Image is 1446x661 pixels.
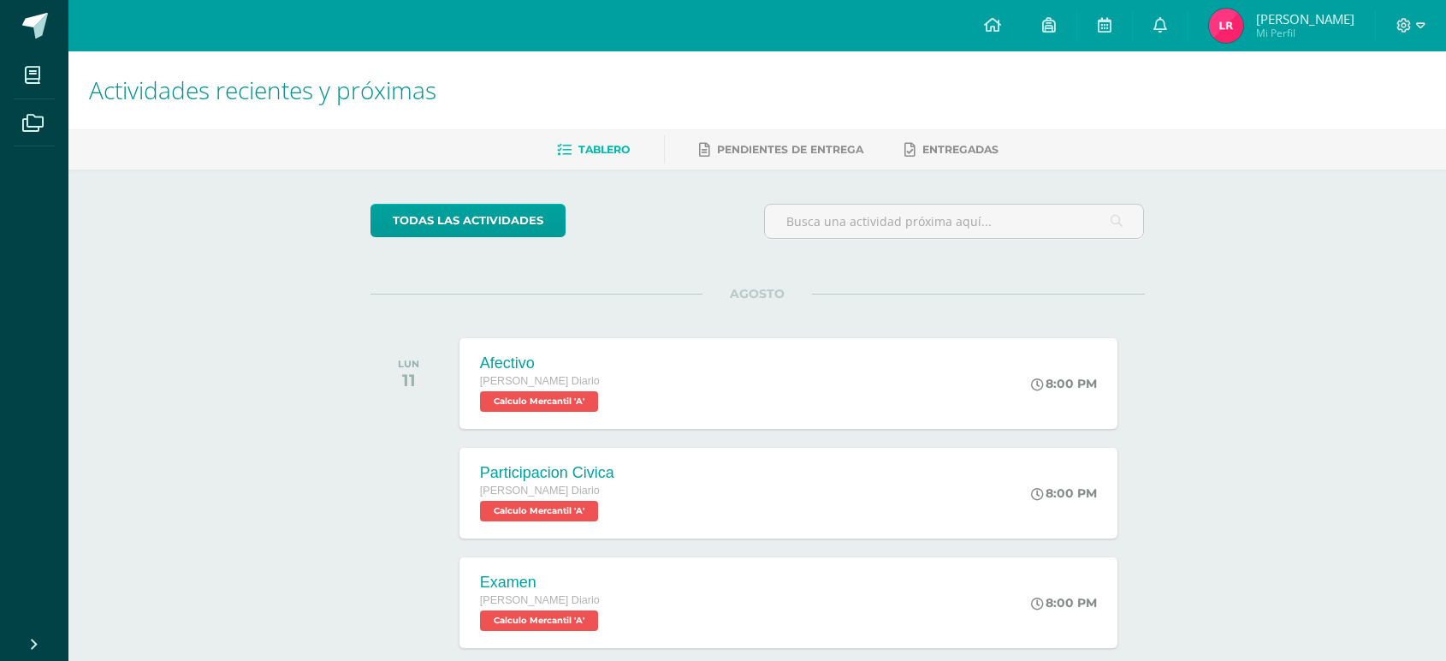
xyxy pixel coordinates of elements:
a: todas las Actividades [370,204,566,237]
a: Tablero [557,136,630,164]
span: Entregadas [922,143,999,156]
a: Entregadas [904,136,999,164]
div: Examen [480,574,602,592]
a: Pendientes de entrega [699,136,863,164]
span: Mi Perfil [1256,26,1354,40]
span: Calculo Mercantil 'A' [480,391,598,412]
div: 8:00 PM [1031,485,1097,501]
span: [PERSON_NAME] [1256,10,1354,27]
span: Tablero [578,143,630,156]
span: Calculo Mercantil 'A' [480,610,598,631]
div: 8:00 PM [1031,376,1097,391]
span: Actividades recientes y próximas [89,74,436,106]
span: [PERSON_NAME] Diario [480,594,600,606]
div: Participacion Civica [480,464,614,482]
span: [PERSON_NAME] Diario [480,375,600,387]
div: 8:00 PM [1031,595,1097,610]
div: Afectivo [480,354,602,372]
span: Calculo Mercantil 'A' [480,501,598,521]
div: LUN [398,358,419,370]
img: 964ca9894ede580144e497e08e3aa946.png [1209,9,1243,43]
span: AGOSTO [702,286,812,301]
span: [PERSON_NAME] Diario [480,485,600,497]
span: Pendientes de entrega [717,143,863,156]
div: 11 [398,370,419,390]
input: Busca una actividad próxima aquí... [765,205,1144,238]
